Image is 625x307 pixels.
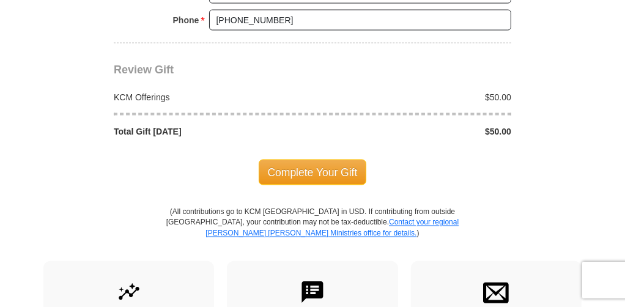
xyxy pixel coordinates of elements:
div: Total Gift [DATE] [108,125,313,138]
span: Review Gift [114,64,174,76]
img: envelope.svg [483,279,509,305]
img: text-to-give.svg [300,279,325,305]
div: $50.00 [312,125,518,138]
p: (All contributions go to KCM [GEOGRAPHIC_DATA] in USD. If contributing from outside [GEOGRAPHIC_D... [166,207,459,261]
strong: Phone [173,12,199,29]
div: KCM Offerings [108,91,313,103]
span: Complete Your Gift [259,160,367,185]
a: Contact your regional [PERSON_NAME] [PERSON_NAME] Ministries office for details. [205,218,459,237]
img: give-by-stock.svg [116,279,142,305]
div: $50.00 [312,91,518,103]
